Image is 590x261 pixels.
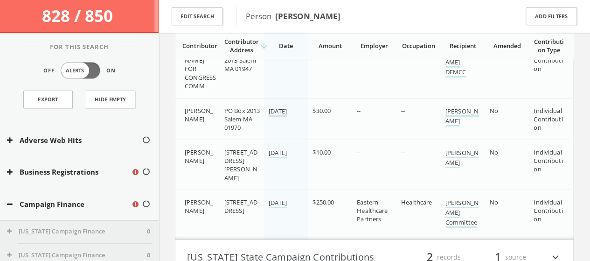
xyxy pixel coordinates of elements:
a: [DATE] [269,107,287,117]
button: Business Registrations [7,167,131,177]
span: -- [357,148,361,156]
i: arrow_downward [259,41,269,50]
button: Hide Empty [86,91,135,108]
span: Recipient [449,42,476,50]
span: Amended [493,42,521,50]
span: P O BOX 2013 Salem MA 01947 [224,48,256,73]
span: Eastern Healthcare Partners [357,198,388,223]
a: [PERSON_NAME] Committee [445,198,479,228]
span: [PERSON_NAME] [185,198,213,215]
a: [DATE] [269,198,287,208]
span: Individual Contribution [534,106,562,132]
span: On [106,67,116,75]
span: No [489,106,498,115]
b: [PERSON_NAME] [275,11,340,21]
button: [US_STATE] Campaign Finance [7,227,147,236]
span: Contributor [182,42,217,50]
span: For This Search [43,42,116,52]
a: [PERSON_NAME] [445,148,479,168]
span: Amount [319,42,342,50]
span: 828 / 850 [42,5,117,27]
span: $10.00 [312,148,331,156]
span: [PERSON_NAME] [185,106,213,123]
button: Add Filters [526,7,577,26]
span: [STREET_ADDRESS] [224,198,257,215]
span: Individual Contribution [534,198,562,223]
span: Person [246,11,340,21]
span: 0 [147,251,150,260]
a: [PERSON_NAME] [445,107,479,127]
a: [PERSON_NAME] DEMCC [445,48,479,78]
span: PO Box 2013 Salem MA 01970 [224,106,260,132]
span: $30.00 [312,106,331,115]
a: [DATE] [269,148,287,158]
span: -- [401,106,405,115]
a: Export [23,91,73,108]
span: [PERSON_NAME] FOR CONGRESS COMM [185,48,216,90]
span: Date [279,42,293,50]
button: Campaign Finance [7,199,131,210]
span: Contribution Type [534,37,564,54]
button: [US_STATE] Campaign Finance [7,251,147,260]
button: Edit Search [172,7,223,26]
button: Adverse Web Hits [7,135,142,146]
span: $250.00 [312,198,334,206]
span: Contributor Address [224,37,259,54]
span: Employer [361,42,388,50]
span: Individual Contribution [534,48,562,73]
span: [PERSON_NAME] [185,148,213,165]
span: [STREET_ADDRESS][PERSON_NAME] [224,148,257,182]
span: Healthcare [401,198,432,206]
span: Off [43,67,55,75]
span: No [489,148,498,156]
span: -- [357,106,361,115]
span: No [489,198,498,206]
span: Individual Contribution [534,148,562,173]
span: -- [401,148,405,156]
span: 0 [147,227,150,236]
span: Occupation [402,42,435,50]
